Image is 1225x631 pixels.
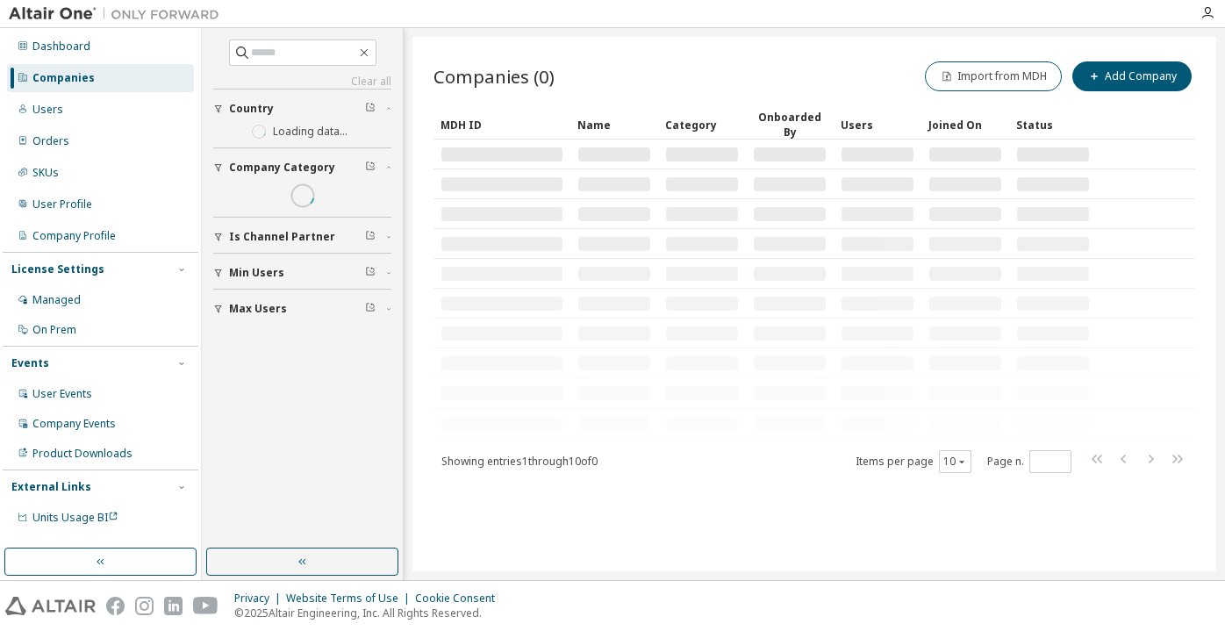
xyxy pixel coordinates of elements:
[213,90,391,128] button: Country
[1016,111,1090,139] div: Status
[856,450,971,473] span: Items per page
[229,302,287,316] span: Max Users
[577,111,651,139] div: Name
[365,266,376,280] span: Clear filter
[365,102,376,116] span: Clear filter
[32,39,90,54] div: Dashboard
[5,597,96,615] img: altair_logo.svg
[365,302,376,316] span: Clear filter
[9,5,228,23] img: Altair One
[106,597,125,615] img: facebook.svg
[925,61,1062,91] button: Import from MDH
[441,111,563,139] div: MDH ID
[365,230,376,244] span: Clear filter
[32,229,116,243] div: Company Profile
[32,197,92,212] div: User Profile
[229,230,335,244] span: Is Channel Partner
[32,71,95,85] div: Companies
[135,597,154,615] img: instagram.svg
[753,110,827,140] div: Onboarded By
[365,161,376,175] span: Clear filter
[943,455,967,469] button: 10
[32,166,59,180] div: SKUs
[11,480,91,494] div: External Links
[213,75,391,89] a: Clear all
[928,111,1002,139] div: Joined On
[229,266,284,280] span: Min Users
[32,323,76,337] div: On Prem
[32,103,63,117] div: Users
[32,417,116,431] div: Company Events
[11,262,104,276] div: License Settings
[32,447,133,461] div: Product Downloads
[213,218,391,256] button: Is Channel Partner
[32,387,92,401] div: User Events
[164,597,183,615] img: linkedin.svg
[213,148,391,187] button: Company Category
[415,592,505,606] div: Cookie Consent
[234,606,505,620] p: © 2025 Altair Engineering, Inc. All Rights Reserved.
[1072,61,1192,91] button: Add Company
[273,125,347,139] label: Loading data...
[32,293,81,307] div: Managed
[11,356,49,370] div: Events
[229,161,335,175] span: Company Category
[32,134,69,148] div: Orders
[193,597,218,615] img: youtube.svg
[441,454,598,469] span: Showing entries 1 through 10 of 0
[234,592,286,606] div: Privacy
[841,111,914,139] div: Users
[32,510,118,525] span: Units Usage BI
[213,290,391,328] button: Max Users
[987,450,1071,473] span: Page n.
[229,102,274,116] span: Country
[286,592,415,606] div: Website Terms of Use
[213,254,391,292] button: Min Users
[665,111,739,139] div: Category
[433,64,555,89] span: Companies (0)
